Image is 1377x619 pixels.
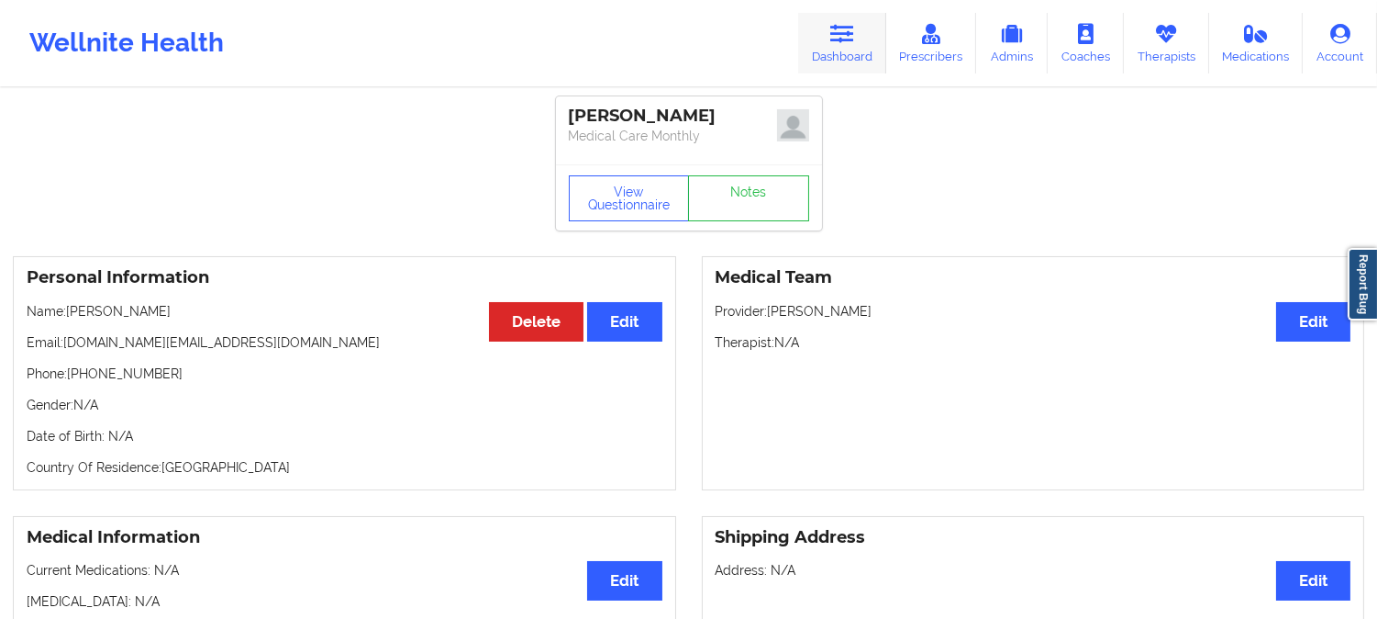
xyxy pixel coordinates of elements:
button: Edit [587,561,661,601]
p: Phone: [PHONE_NUMBER] [27,365,662,383]
p: [MEDICAL_DATA]: N/A [27,592,662,611]
h3: Medical Information [27,527,662,548]
a: Notes [688,175,809,221]
h3: Medical Team [716,267,1351,288]
p: Current Medications: N/A [27,561,662,580]
button: Edit [1276,561,1350,601]
a: Therapists [1124,13,1209,73]
a: Coaches [1048,13,1124,73]
p: Name: [PERSON_NAME] [27,302,662,321]
button: Edit [587,302,661,342]
p: Provider: [PERSON_NAME] [716,302,1351,321]
h3: Personal Information [27,267,662,288]
a: Account [1303,13,1377,73]
h3: Shipping Address [716,527,1351,548]
button: Edit [1276,302,1350,342]
a: Dashboard [798,13,886,73]
a: Report Bug [1348,248,1377,321]
p: Therapist: N/A [716,333,1351,352]
p: Medical Care Monthly [569,127,809,145]
button: Delete [489,302,583,342]
p: Country Of Residence: [GEOGRAPHIC_DATA] [27,458,662,477]
a: Prescribers [886,13,977,73]
div: [PERSON_NAME] [569,106,809,127]
img: z+GWkhknzVudQAAAABJRU5ErkJggg== [777,109,809,141]
p: Email: [DOMAIN_NAME][EMAIL_ADDRESS][DOMAIN_NAME] [27,333,662,352]
p: Address: N/A [716,561,1351,580]
button: View Questionnaire [569,175,690,221]
p: Gender: N/A [27,396,662,414]
a: Admins [976,13,1048,73]
a: Medications [1209,13,1304,73]
p: Date of Birth: N/A [27,427,662,445]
